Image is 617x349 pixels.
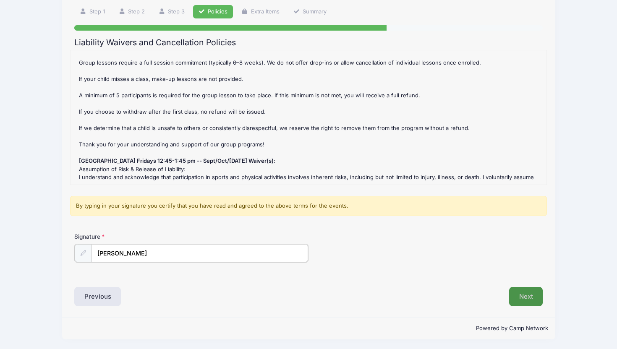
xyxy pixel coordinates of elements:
div: By typing in your signature you certify that you have read and agreed to the above terms for the ... [70,196,547,216]
button: Next [509,287,543,306]
label: Signature [74,232,191,241]
strong: [GEOGRAPHIC_DATA] Fridays 12:45-1:45 pm -- Sept/Oct/[DATE] Waiver(s) [79,157,274,164]
a: Summary [288,5,332,19]
a: Step 3 [153,5,190,19]
a: Policies [193,5,233,19]
a: Step 1 [74,5,110,19]
p: Powered by Camp Network [69,324,549,333]
input: Enter first and last name [92,244,308,262]
button: Previous [74,287,121,306]
h2: Liability Waivers and Cancellation Policies [74,38,543,47]
a: Extra Items [236,5,285,19]
a: Step 2 [113,5,150,19]
div: : [PERSON_NAME]: Group Lesson Policy Group lessons require a full session commitment (typically 6... [75,55,542,180]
